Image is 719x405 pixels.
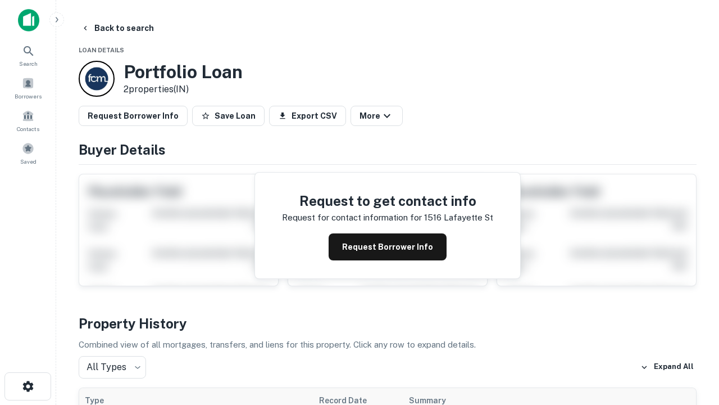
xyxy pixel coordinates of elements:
button: Back to search [76,18,158,38]
p: Combined view of all mortgages, transfers, and liens for this property. Click any row to expand d... [79,338,697,352]
h4: Property History [79,313,697,334]
button: Expand All [638,359,697,376]
button: Request Borrower Info [79,106,188,126]
div: All Types [79,356,146,379]
h3: Portfolio Loan [124,61,243,83]
button: More [351,106,403,126]
a: Search [3,40,53,70]
p: 2 properties (IN) [124,83,243,96]
p: Request for contact information for [282,211,422,224]
a: Saved [3,138,53,168]
span: Borrowers [15,92,42,101]
button: Save Loan [192,106,265,126]
h4: Request to get contact info [282,191,493,211]
button: Export CSV [269,106,346,126]
a: Borrowers [3,73,53,103]
span: Loan Details [79,47,124,53]
iframe: Chat Widget [663,315,719,369]
h4: Buyer Details [79,139,697,160]
span: Saved [20,157,37,166]
span: Contacts [17,124,39,133]
img: capitalize-icon.png [18,9,39,31]
span: Search [19,59,38,68]
button: Request Borrower Info [329,233,447,260]
p: 1516 lafayette st [424,211,493,224]
a: Contacts [3,105,53,136]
